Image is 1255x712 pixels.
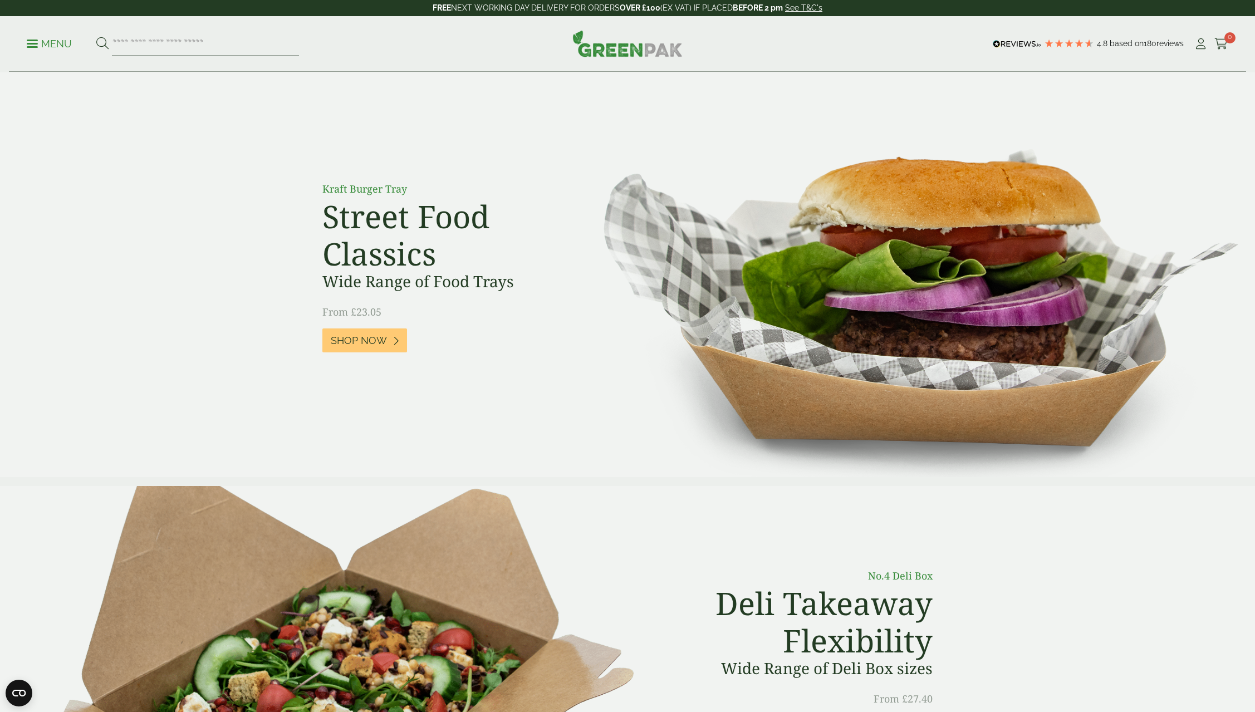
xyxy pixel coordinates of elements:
[331,335,387,347] span: Shop Now
[1194,38,1208,50] i: My Account
[1214,36,1228,52] a: 0
[322,272,573,291] h3: Wide Range of Food Trays
[27,37,72,48] a: Menu
[785,3,822,12] a: See T&C's
[6,680,32,706] button: Open CMP widget
[690,585,933,659] h2: Deli Takeaway Flexibility
[690,659,933,678] h3: Wide Range of Deli Box sizes
[1144,39,1156,48] span: 180
[1044,38,1094,48] div: 4.78 Stars
[690,568,933,583] p: No.4 Deli Box
[620,3,660,12] strong: OVER £100
[433,3,451,12] strong: FREE
[572,30,683,57] img: GreenPak Supplies
[322,305,381,318] span: From £23.05
[1110,39,1144,48] span: Based on
[1156,39,1184,48] span: reviews
[733,3,783,12] strong: BEFORE 2 pm
[27,37,72,51] p: Menu
[1097,39,1110,48] span: 4.8
[1214,38,1228,50] i: Cart
[322,328,407,352] a: Shop Now
[993,40,1041,48] img: REVIEWS.io
[322,181,573,197] p: Kraft Burger Tray
[874,692,933,705] span: From £27.40
[1224,32,1236,43] span: 0
[322,198,573,272] h2: Street Food Classics
[565,72,1255,477] img: Street Food Classics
